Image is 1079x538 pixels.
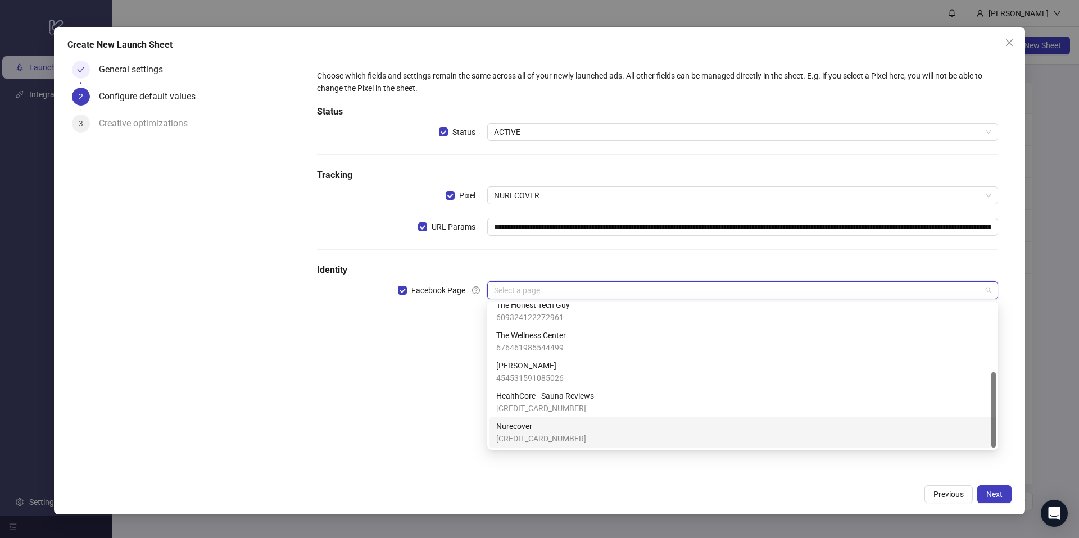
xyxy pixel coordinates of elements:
button: Next [977,485,1012,503]
span: Facebook Page [407,284,470,297]
span: Pixel [455,189,480,202]
span: [PERSON_NAME] [496,359,564,372]
span: Nurecover [496,420,586,432]
span: [CREDIT_CARD_NUMBER] [496,432,586,445]
h5: Status [317,105,998,118]
span: 676461985544499 [496,341,566,354]
div: The Wellness Center [489,326,996,357]
button: Previous [924,485,973,503]
span: 454531591085026 [496,372,564,384]
div: Dr. Robert Clay [489,357,996,387]
div: Creative optimizations [99,115,197,133]
div: Nurecover [489,417,996,448]
span: [CREDIT_CARD_NUMBER] [496,402,594,414]
span: check [77,66,85,74]
div: General settings [99,61,172,79]
div: Create New Launch Sheet [67,38,1012,52]
span: 2 [79,92,83,101]
span: URL Params [427,221,480,233]
span: 3 [79,119,83,128]
div: Choose which fields and settings remain the same across all of your newly launched ads. All other... [317,70,998,94]
span: Previous [933,490,964,499]
span: ACTIVE [494,124,991,140]
span: Next [986,490,1003,499]
div: Configure default values [99,88,205,106]
div: Open Intercom Messenger [1041,500,1068,527]
span: NURECOVER [494,187,991,204]
span: question-circle [472,286,480,294]
div: The Honest Tech Guy [489,296,996,326]
span: 609324122272961 [496,311,570,323]
span: The Wellness Center [496,329,566,341]
h5: Identity [317,263,998,277]
button: Close [1000,34,1018,52]
h5: Tracking [317,168,998,182]
span: The Honest Tech Guy [496,299,570,311]
span: close [1005,38,1014,47]
div: HealthCore - Sauna Reviews [489,387,996,417]
span: Status [448,126,480,138]
span: HealthCore - Sauna Reviews [496,390,594,402]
